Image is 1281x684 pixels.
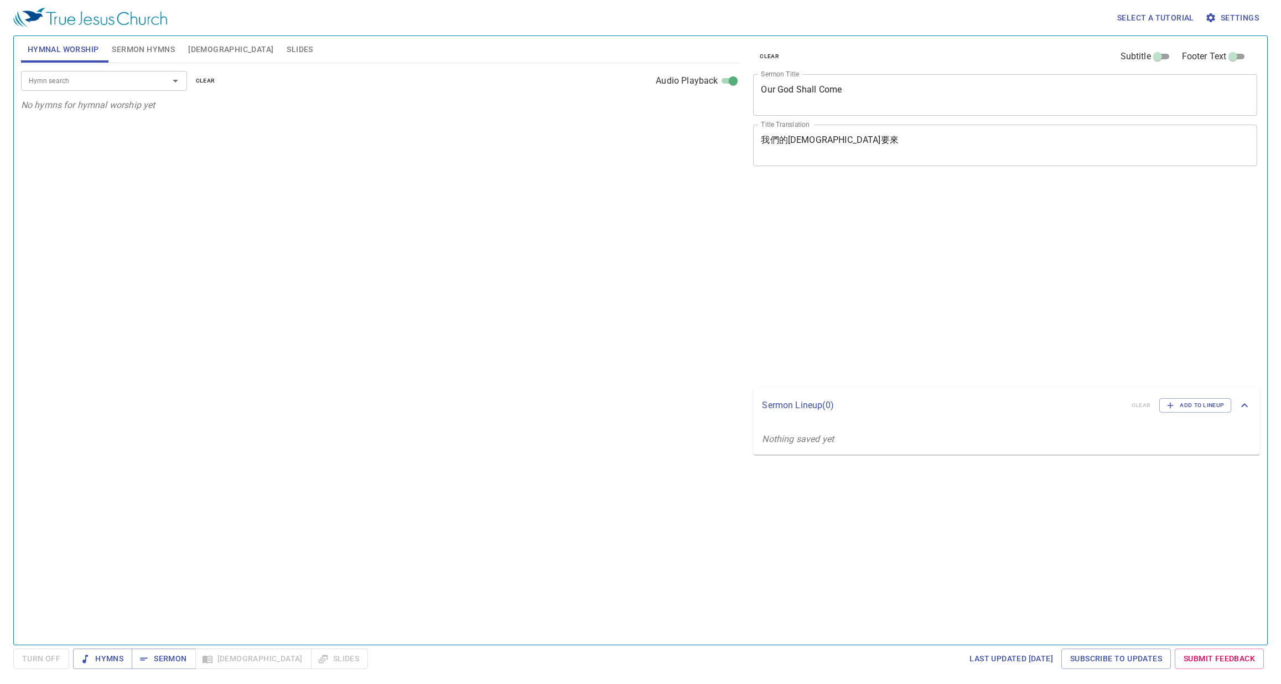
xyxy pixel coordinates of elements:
span: Audio Playback [656,74,718,88]
i: No hymns for hymnal worship yet [21,100,155,110]
a: Last updated [DATE] [965,649,1057,669]
span: Footer Text [1182,50,1227,63]
span: Settings [1207,11,1259,25]
span: Select a tutorial [1117,11,1194,25]
a: Submit Feedback [1175,649,1264,669]
textarea: Our God Shall Come [761,84,1249,105]
span: [DEMOGRAPHIC_DATA] [188,43,273,56]
button: Add to Lineup [1159,398,1231,413]
a: Subscribe to Updates [1061,649,1171,669]
button: Open [168,73,183,89]
span: Submit Feedback [1184,652,1255,666]
button: Sermon [132,649,195,669]
span: Hymnal Worship [28,43,99,56]
span: Hymns [82,652,123,666]
span: Add to Lineup [1166,400,1224,410]
div: Sermon Lineup(0)clearAdd to Lineup [753,387,1260,424]
span: Subscribe to Updates [1070,652,1162,666]
button: Settings [1203,8,1263,28]
span: Subtitle [1121,50,1151,63]
button: clear [189,74,222,88]
i: Nothing saved yet [762,434,834,444]
span: Sermon [141,652,186,666]
span: Last updated [DATE] [969,652,1053,666]
span: clear [760,52,779,61]
span: Slides [287,43,313,56]
textarea: 我們的[DEMOGRAPHIC_DATA]要來 [761,135,1249,156]
img: True Jesus Church [13,8,167,28]
span: clear [196,76,215,86]
p: Sermon Lineup ( 0 ) [762,399,1122,412]
button: Hymns [73,649,132,669]
button: clear [753,50,786,63]
iframe: from-child [749,178,1158,383]
span: Sermon Hymns [112,43,175,56]
button: Select a tutorial [1113,8,1199,28]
